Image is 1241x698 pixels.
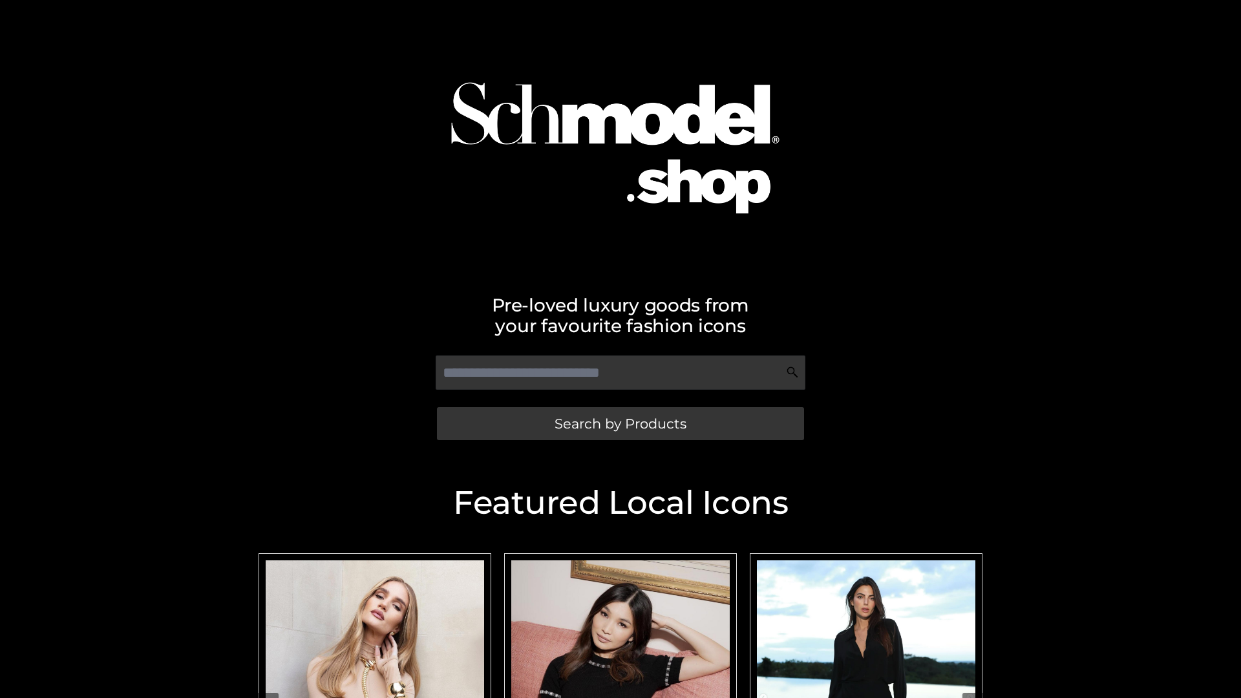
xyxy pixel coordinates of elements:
img: Search Icon [786,366,799,379]
a: Search by Products [437,407,804,440]
span: Search by Products [555,417,686,430]
h2: Featured Local Icons​ [252,487,989,519]
h2: Pre-loved luxury goods from your favourite fashion icons [252,295,989,336]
